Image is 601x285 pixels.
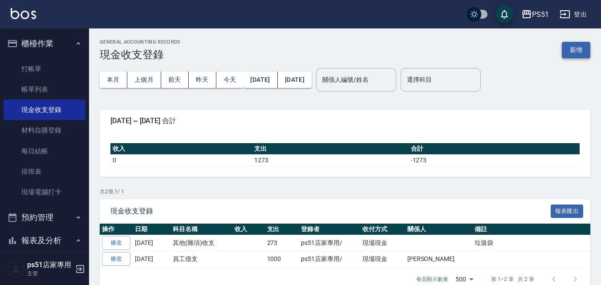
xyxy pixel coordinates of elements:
td: 員工借支 [171,251,232,267]
th: 操作 [100,224,133,235]
button: save [495,5,513,23]
a: 材料自購登錄 [4,120,85,140]
td: 現場現金 [360,235,405,251]
p: 共 2 筆, 1 / 1 [100,188,590,196]
td: 273 [265,235,299,251]
td: [DATE] [133,235,171,251]
button: [DATE] [243,72,277,88]
button: 預約管理 [4,206,85,229]
h3: 現金收支登錄 [100,48,181,61]
button: 報表及分析 [4,229,85,252]
th: 科目名稱 [171,224,232,235]
a: 帳單列表 [4,79,85,100]
td: ps51店家專用/ [299,251,360,267]
button: 新增 [562,42,590,58]
button: 前天 [161,72,189,88]
td: 1273 [252,154,408,166]
a: 排班表 [4,161,85,182]
button: [DATE] [278,72,312,88]
td: 現場現金 [360,251,405,267]
img: Person [7,260,25,278]
p: 第 1–2 筆 共 2 筆 [491,275,534,283]
button: 上個月 [127,72,161,88]
p: 主管 [27,269,73,277]
a: 報表匯出 [551,206,584,215]
a: 現場電腦打卡 [4,182,85,202]
span: 現金收支登錄 [110,207,551,216]
button: 今天 [216,72,244,88]
th: 支出 [252,143,408,155]
td: [PERSON_NAME] [405,251,472,267]
a: 修改 [102,236,130,250]
button: 登出 [556,6,590,23]
th: 支出 [265,224,299,235]
td: -1273 [409,154,580,166]
th: 收入 [232,224,265,235]
a: 每日結帳 [4,141,85,161]
th: 合計 [409,143,580,155]
a: 新增 [562,45,590,54]
a: 打帳單 [4,59,85,79]
p: 每頁顯示數量 [416,275,448,283]
th: 關係人 [405,224,472,235]
td: 1000 [265,251,299,267]
span: [DATE] ~ [DATE] 合計 [110,116,580,125]
td: 0 [110,154,252,166]
th: 登錄者 [299,224,360,235]
td: 其他(雜項)收支 [171,235,232,251]
h5: ps51店家專用 [27,261,73,269]
button: PS51 [518,5,552,24]
button: 昨天 [189,72,216,88]
th: 收付方式 [360,224,405,235]
h2: GENERAL ACCOUNTING RECORDS [100,39,181,45]
button: 本月 [100,72,127,88]
td: ps51店家專用/ [299,235,360,251]
th: 收入 [110,143,252,155]
th: 日期 [133,224,171,235]
button: 櫃檯作業 [4,32,85,55]
a: 現金收支登錄 [4,100,85,120]
div: PS51 [532,9,549,20]
td: [DATE] [133,251,171,267]
a: 修改 [102,252,130,266]
img: Logo [11,8,36,19]
button: 報表匯出 [551,205,584,218]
